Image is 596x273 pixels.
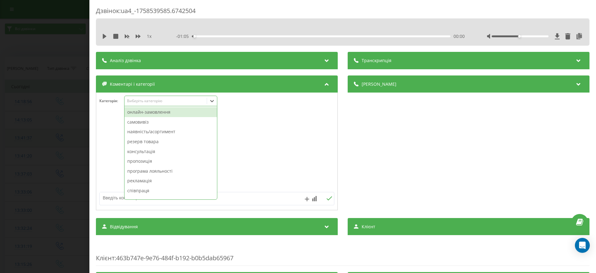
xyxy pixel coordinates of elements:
span: 00:00 [454,33,465,39]
span: Відвідування [110,224,138,230]
span: Аналіз дзвінка [110,57,141,64]
div: програма лояльності [124,166,217,176]
span: Транскрипція [362,57,391,64]
div: рекламація [124,176,217,186]
div: співпраця [124,186,217,196]
span: 1 x [147,33,151,39]
div: Accessibility label [193,35,196,38]
div: Open Intercom Messenger [575,238,590,253]
span: - 01:05 [176,33,192,39]
span: Коментарі і категорії [110,81,155,87]
div: Accessibility label [518,35,521,38]
span: Клієнт [362,224,375,230]
div: консультація [124,147,217,157]
div: наявність/асортимент [124,127,217,137]
span: [PERSON_NAME] [362,81,396,87]
h4: Категорія : [99,99,124,103]
div: Дзвінок : ua4_-1758539585.6742504 [96,7,589,19]
div: : 463b747e-9e76-484f-b192-b0b5dab65967 [96,241,589,266]
div: Виберіть категорію [127,98,205,103]
div: резерв товара [124,137,217,147]
div: пропозиція [124,156,217,166]
div: самовивіз [124,117,217,127]
div: онлайн-замовлення [124,107,217,117]
div: резерв столика [124,196,217,206]
span: Клієнт [96,254,115,262]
